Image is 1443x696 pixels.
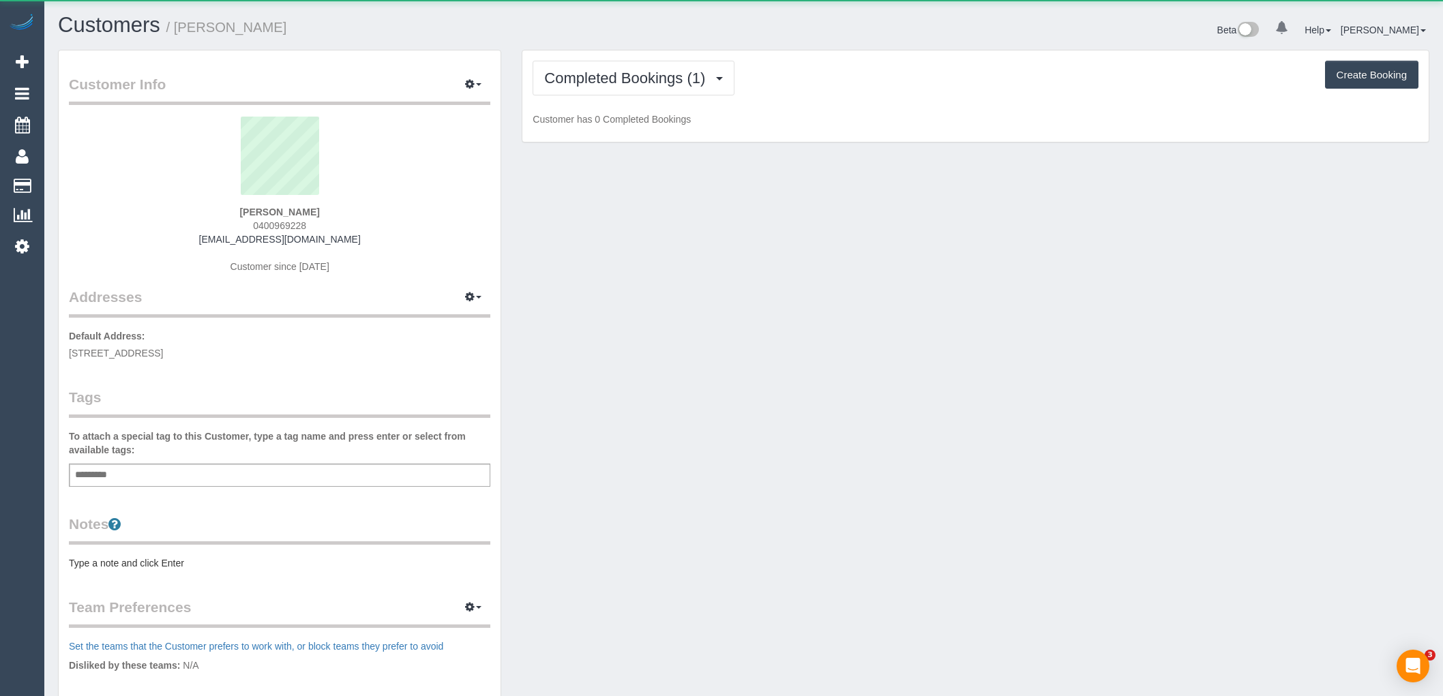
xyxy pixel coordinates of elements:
[69,641,443,652] a: Set the teams that the Customer prefers to work with, or block teams they prefer to avoid
[69,348,163,359] span: [STREET_ADDRESS]
[199,234,361,245] a: [EMAIL_ADDRESS][DOMAIN_NAME]
[1217,25,1260,35] a: Beta
[230,261,329,272] span: Customer since [DATE]
[1425,650,1435,661] span: 3
[69,74,490,105] legend: Customer Info
[58,13,160,37] a: Customers
[1236,22,1259,40] img: New interface
[69,329,145,343] label: Default Address:
[1325,61,1418,89] button: Create Booking
[69,597,490,628] legend: Team Preferences
[8,14,35,33] img: Automaid Logo
[239,207,319,217] strong: [PERSON_NAME]
[533,61,734,95] button: Completed Bookings (1)
[183,660,198,671] span: N/A
[1305,25,1331,35] a: Help
[1397,650,1429,682] div: Open Intercom Messenger
[69,429,490,457] label: To attach a special tag to this Customer, type a tag name and press enter or select from availabl...
[253,220,306,231] span: 0400969228
[544,70,712,87] span: Completed Bookings (1)
[69,659,180,672] label: Disliked by these teams:
[533,112,1418,126] p: Customer has 0 Completed Bookings
[1341,25,1426,35] a: [PERSON_NAME]
[69,514,490,545] legend: Notes
[69,556,490,570] pre: Type a note and click Enter
[69,387,490,418] legend: Tags
[166,20,287,35] small: / [PERSON_NAME]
